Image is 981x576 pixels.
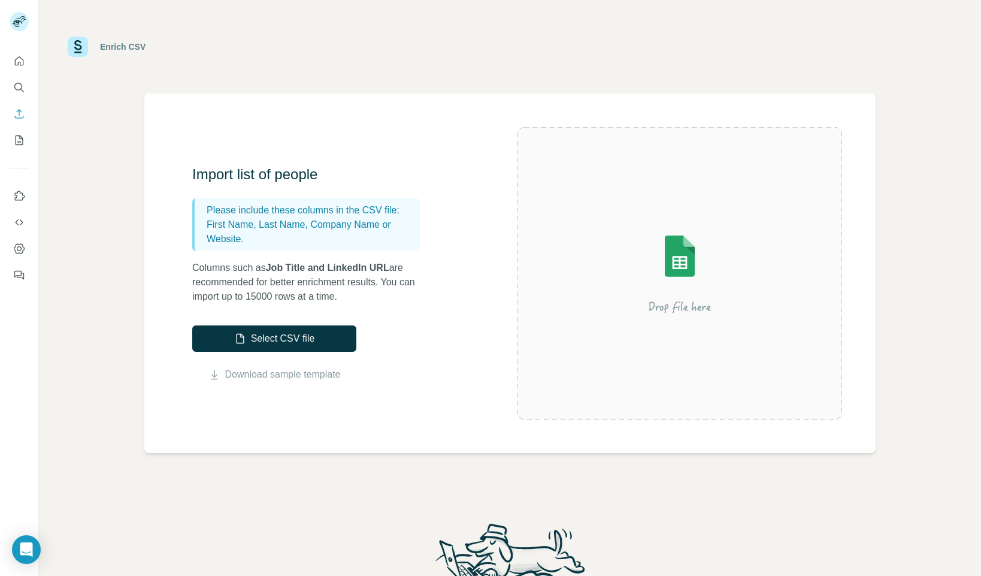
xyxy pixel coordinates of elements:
[192,325,356,352] button: Select CSV file
[266,263,389,273] span: Job Title and LinkedIn URL
[12,535,41,564] div: Open Intercom Messenger
[100,41,146,53] div: Enrich CSV
[10,50,29,72] button: Quick start
[10,212,29,233] button: Use Surfe API
[207,203,415,218] p: Please include these columns in the CSV file:
[10,185,29,207] button: Use Surfe on LinkedIn
[10,264,29,286] button: Feedback
[192,165,432,184] h3: Import list of people
[10,238,29,260] button: Dashboard
[225,367,341,382] a: Download sample template
[192,367,356,382] button: Download sample template
[68,37,88,57] img: Surfe Logo
[572,201,788,345] img: Surfe Illustration - Drop file here or select below
[10,77,29,98] button: Search
[10,103,29,125] button: Enrich CSV
[207,218,415,246] p: First Name, Last Name, Company Name or Website.
[192,261,432,304] p: Columns such as are recommended for better enrichment results. You can import up to 15000 rows at...
[10,129,29,151] button: My lists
